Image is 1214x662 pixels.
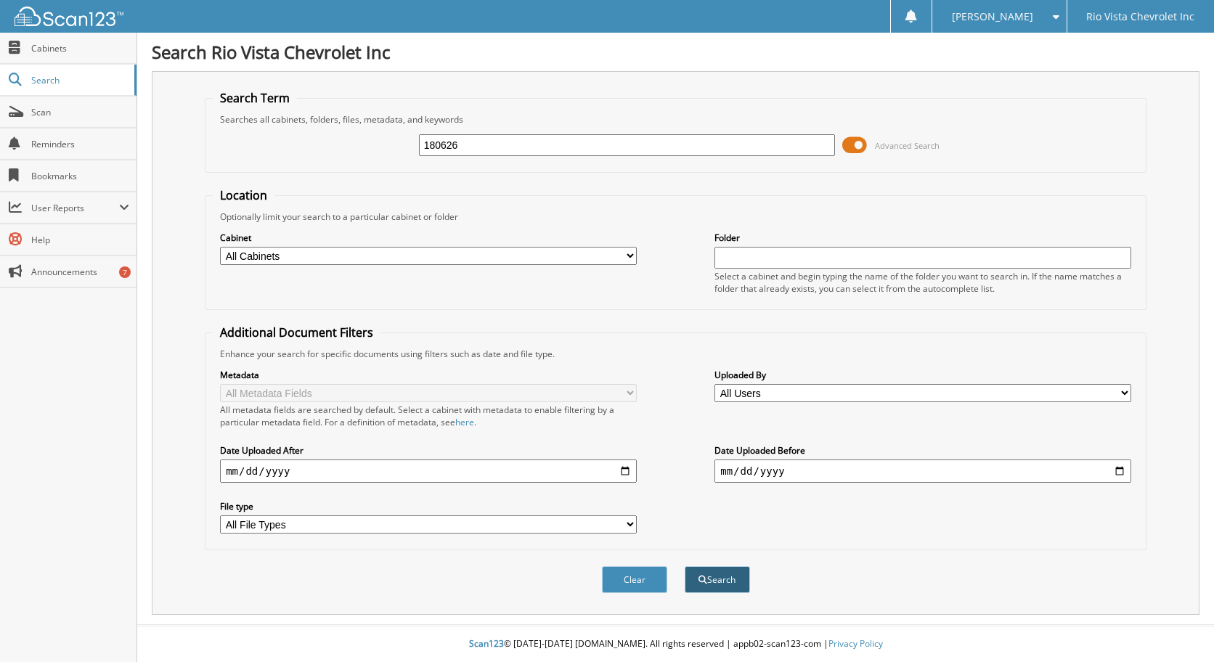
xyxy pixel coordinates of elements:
img: scan123-logo-white.svg [15,7,123,26]
label: Cabinet [220,232,637,244]
label: Uploaded By [714,369,1131,381]
label: Metadata [220,369,637,381]
label: Date Uploaded After [220,444,637,457]
span: Announcements [31,266,129,278]
span: Rio Vista Chevrolet Inc [1086,12,1194,21]
span: Reminders [31,138,129,150]
span: Bookmarks [31,170,129,182]
div: Searches all cabinets, folders, files, metadata, and keywords [213,113,1138,126]
input: end [714,459,1131,483]
a: here [455,416,474,428]
div: Enhance your search for specific documents using filters such as date and file type. [213,348,1138,360]
span: Scan [31,106,129,118]
button: Search [685,566,750,593]
span: Search [31,74,127,86]
label: Date Uploaded Before [714,444,1131,457]
button: Clear [602,566,667,593]
div: © [DATE]-[DATE] [DOMAIN_NAME]. All rights reserved | appb02-scan123-com | [137,626,1214,662]
legend: Additional Document Filters [213,324,380,340]
div: Select a cabinet and begin typing the name of the folder you want to search in. If the name match... [714,270,1131,295]
label: Folder [714,232,1131,244]
legend: Search Term [213,90,297,106]
span: [PERSON_NAME] [952,12,1033,21]
div: 7 [119,266,131,278]
a: Privacy Policy [828,637,883,650]
div: Optionally limit your search to a particular cabinet or folder [213,211,1138,223]
span: Help [31,234,129,246]
span: Scan123 [469,637,504,650]
label: File type [220,500,637,512]
span: Cabinets [31,42,129,54]
h1: Search Rio Vista Chevrolet Inc [152,40,1199,64]
span: Advanced Search [875,140,940,151]
legend: Location [213,187,274,203]
span: User Reports [31,202,119,214]
div: All metadata fields are searched by default. Select a cabinet with metadata to enable filtering b... [220,404,637,428]
input: start [220,459,637,483]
